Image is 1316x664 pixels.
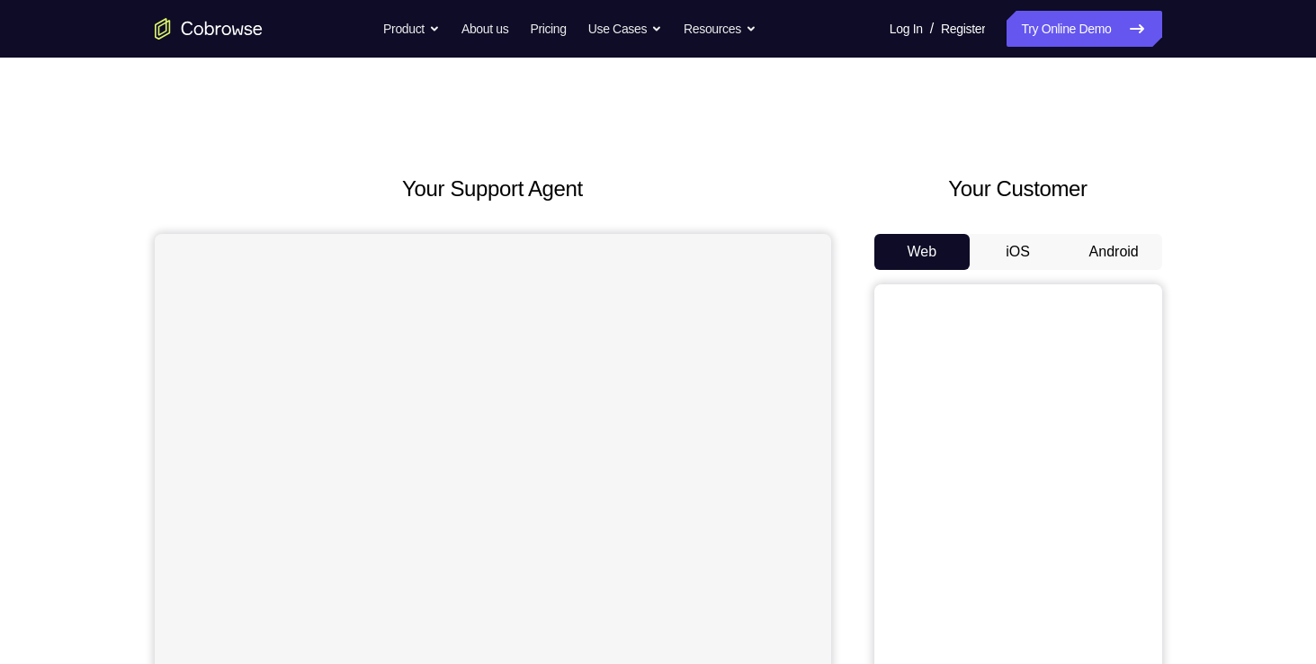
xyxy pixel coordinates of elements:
h2: Your Support Agent [155,173,831,205]
a: About us [461,11,508,47]
button: Use Cases [588,11,662,47]
a: Pricing [530,11,566,47]
button: iOS [970,234,1066,270]
button: Product [383,11,440,47]
span: / [930,18,934,40]
a: Register [941,11,985,47]
h2: Your Customer [874,173,1162,205]
button: Android [1066,234,1162,270]
a: Go to the home page [155,18,263,40]
button: Web [874,234,971,270]
button: Resources [684,11,756,47]
a: Try Online Demo [1007,11,1161,47]
a: Log In [890,11,923,47]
